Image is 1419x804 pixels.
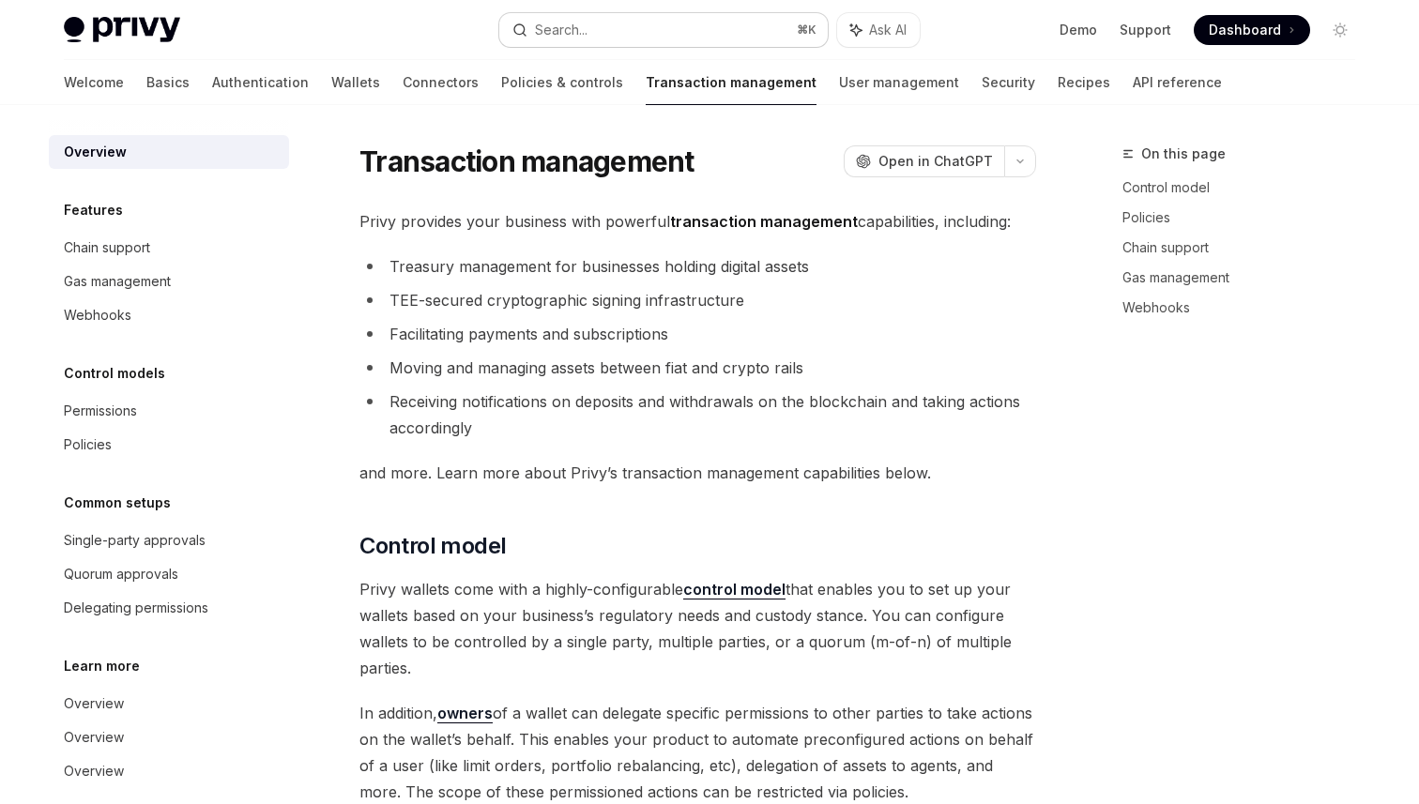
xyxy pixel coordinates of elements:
[982,60,1035,105] a: Security
[64,362,165,385] h5: Control models
[64,563,178,585] div: Quorum approvals
[49,591,289,625] a: Delegating permissions
[359,576,1036,681] span: Privy wallets come with a highly-configurable that enables you to set up your wallets based on yo...
[49,231,289,265] a: Chain support
[683,580,786,599] strong: control model
[1122,173,1370,203] a: Control model
[212,60,309,105] a: Authentication
[359,287,1036,313] li: TEE-secured cryptographic signing infrastructure
[359,531,506,561] span: Control model
[1122,233,1370,263] a: Chain support
[49,394,289,428] a: Permissions
[64,692,124,715] div: Overview
[359,321,1036,347] li: Facilitating payments and subscriptions
[501,60,623,105] a: Policies & controls
[49,523,289,557] a: Single-party approvals
[437,704,493,723] a: owners
[49,298,289,332] a: Webhooks
[499,13,828,47] button: Search...⌘K
[64,304,131,326] div: Webhooks
[646,60,816,105] a: Transaction management
[359,355,1036,381] li: Moving and managing assets between fiat and crypto rails
[64,433,112,456] div: Policies
[64,60,124,105] a: Welcome
[64,726,124,749] div: Overview
[683,580,786,599] a: control model
[359,208,1036,235] span: Privy provides your business with powerful capabilities, including:
[64,400,137,422] div: Permissions
[331,60,380,105] a: Wallets
[878,152,993,171] span: Open in ChatGPT
[1060,21,1097,39] a: Demo
[146,60,190,105] a: Basics
[1058,60,1110,105] a: Recipes
[64,141,127,163] div: Overview
[49,557,289,591] a: Quorum approvals
[403,60,479,105] a: Connectors
[359,388,1036,441] li: Receiving notifications on deposits and withdrawals on the blockchain and taking actions accordingly
[64,597,208,619] div: Delegating permissions
[869,21,907,39] span: Ask AI
[1120,21,1171,39] a: Support
[1194,15,1310,45] a: Dashboard
[64,270,171,293] div: Gas management
[837,13,920,47] button: Ask AI
[670,212,858,231] strong: transaction management
[64,760,124,782] div: Overview
[49,428,289,462] a: Policies
[1122,263,1370,293] a: Gas management
[844,145,1004,177] button: Open in ChatGPT
[1325,15,1355,45] button: Toggle dark mode
[839,60,959,105] a: User management
[49,687,289,721] a: Overview
[1133,60,1222,105] a: API reference
[64,199,123,221] h5: Features
[49,721,289,754] a: Overview
[49,265,289,298] a: Gas management
[1141,143,1226,165] span: On this page
[49,135,289,169] a: Overview
[64,655,140,677] h5: Learn more
[359,460,1036,486] span: and more. Learn more about Privy’s transaction management capabilities below.
[1122,203,1370,233] a: Policies
[359,144,694,178] h1: Transaction management
[535,19,587,41] div: Search...
[797,23,816,38] span: ⌘ K
[1122,293,1370,323] a: Webhooks
[64,492,171,514] h5: Common setups
[49,754,289,788] a: Overview
[1209,21,1281,39] span: Dashboard
[64,17,180,43] img: light logo
[64,529,206,552] div: Single-party approvals
[359,253,1036,280] li: Treasury management for businesses holding digital assets
[64,236,150,259] div: Chain support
